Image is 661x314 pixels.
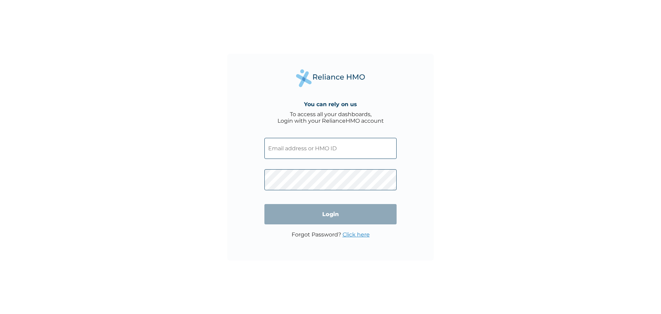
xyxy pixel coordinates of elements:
[292,231,370,238] p: Forgot Password?
[343,231,370,238] a: Click here
[277,111,384,124] div: To access all your dashboards, Login with your RelianceHMO account
[296,69,365,87] img: Reliance Health's Logo
[304,101,357,108] h4: You can rely on us
[264,138,397,159] input: Email address or HMO ID
[264,204,397,224] input: Login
